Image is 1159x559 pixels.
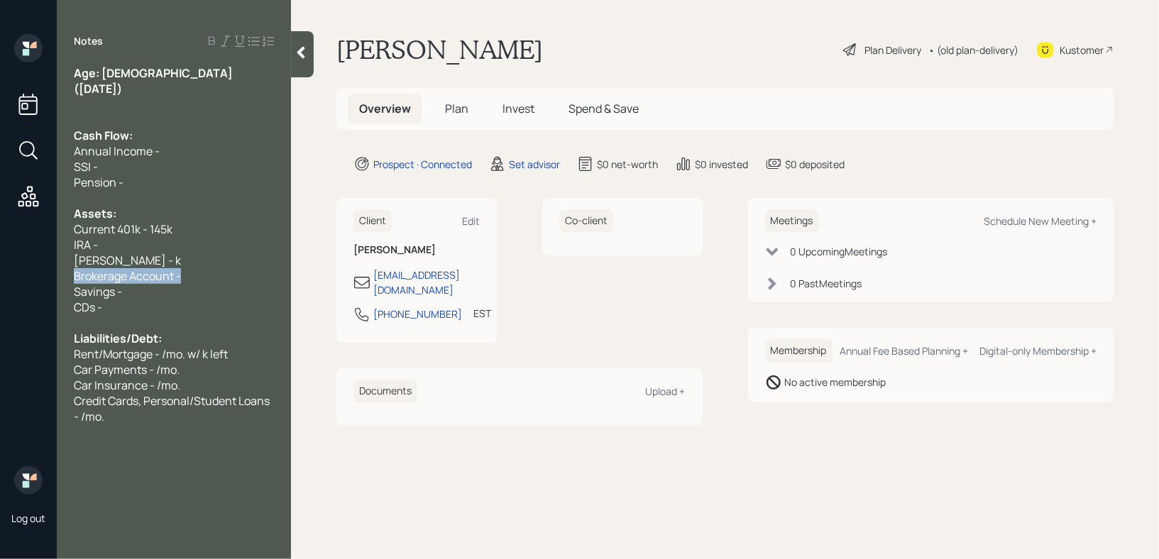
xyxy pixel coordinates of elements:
[791,244,888,259] div: 0 Upcoming Meeting s
[695,157,748,172] div: $0 invested
[785,375,886,389] div: No active membership
[1060,43,1104,57] div: Kustomer
[74,221,172,237] span: Current 401k - 145k
[502,101,534,116] span: Invest
[353,244,480,256] h6: [PERSON_NAME]
[74,299,102,315] span: CDs -
[74,284,122,299] span: Savings -
[462,214,480,228] div: Edit
[984,214,1097,228] div: Schedule New Meeting +
[74,128,133,143] span: Cash Flow:
[359,101,411,116] span: Overview
[74,253,181,268] span: [PERSON_NAME] - k
[74,206,116,221] span: Assets:
[74,393,272,424] span: Credit Cards, Personal/Student Loans - /mo.
[765,209,819,233] h6: Meetings
[353,209,392,233] h6: Client
[74,143,160,159] span: Annual Income -
[373,157,472,172] div: Prospect · Connected
[559,209,613,233] h6: Co-client
[765,339,833,362] h6: Membership
[74,237,98,253] span: IRA -
[74,175,123,190] span: Pension -
[74,159,98,175] span: SSI -
[353,380,417,403] h6: Documents
[864,43,921,57] div: Plan Delivery
[74,362,180,377] span: Car Payments - /mo.
[74,65,235,96] span: Age: [DEMOGRAPHIC_DATA] ([DATE])
[840,344,968,358] div: Annual Fee Based Planning +
[74,331,162,346] span: Liabilities/Debt:
[74,377,180,393] span: Car Insurance - /mo.
[11,511,45,525] div: Log out
[473,306,491,321] div: EST
[74,34,103,48] label: Notes
[928,43,1018,57] div: • (old plan-delivery)
[791,276,862,291] div: 0 Past Meeting s
[336,34,543,65] h1: [PERSON_NAME]
[568,101,639,116] span: Spend & Save
[646,384,686,398] div: Upload +
[373,267,480,297] div: [EMAIL_ADDRESS][DOMAIN_NAME]
[14,466,43,494] img: retirable_logo.png
[445,101,468,116] span: Plan
[74,346,228,362] span: Rent/Mortgage - /mo. w/ k left
[373,306,462,321] div: [PHONE_NUMBER]
[509,157,560,172] div: Set advisor
[597,157,658,172] div: $0 net-worth
[785,157,845,172] div: $0 deposited
[979,344,1097,358] div: Digital-only Membership +
[74,268,181,284] span: Brokerage Account -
